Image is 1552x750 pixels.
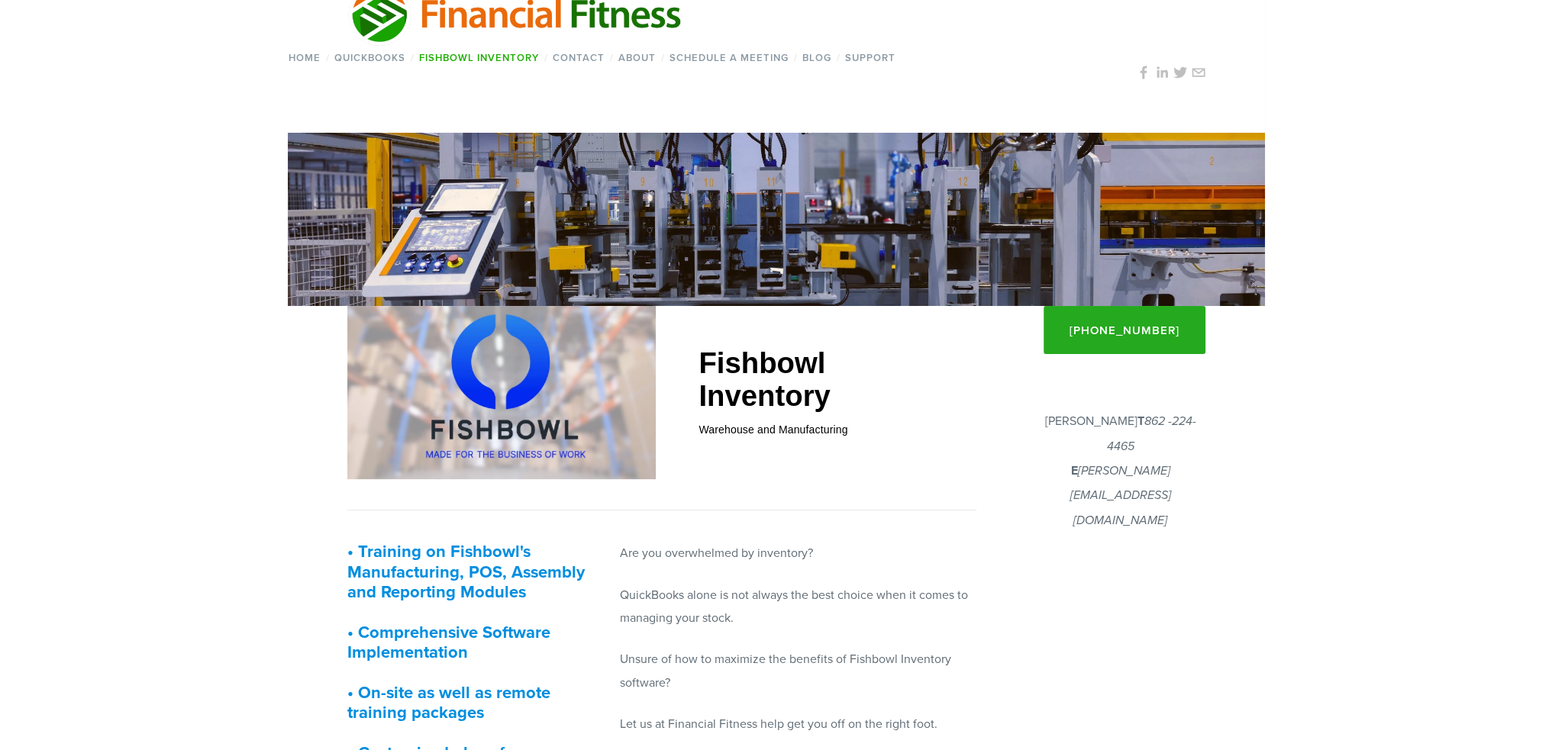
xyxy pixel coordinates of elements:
[1036,409,1205,533] p: [PERSON_NAME]
[620,647,976,694] p: Unsure of how to maximize the benefits of Fishbowl Inventory software?
[620,541,976,564] p: Are you overwhelmed by inventory?
[798,47,837,69] a: Blog
[1070,464,1171,528] em: [PERSON_NAME][EMAIL_ADDRESS][DOMAIN_NAME]
[284,47,326,69] a: Home
[1044,306,1205,354] a: [PHONE_NUMBER]
[1071,462,1078,479] strong: E
[614,47,661,69] a: About
[841,47,901,69] a: Support
[330,47,411,69] a: QuickBooks
[661,50,665,65] span: /
[620,712,976,735] p: Let us at Financial Fitness help get you off on the right foot.
[610,50,614,65] span: /
[326,50,330,65] span: /
[794,50,798,65] span: /
[1107,414,1196,453] em: 862 -224-4465
[699,347,834,412] strong: Fishbowl Inventory
[620,583,976,629] p: QuickBooks alone is not always the best choice when it comes to managing your stock.
[665,47,794,69] a: Schedule a Meeting
[837,50,841,65] span: /
[699,422,945,438] p: Warehouse and Manufacturing
[411,50,415,65] span: /
[544,50,548,65] span: /
[415,47,544,69] a: Fishbowl Inventory
[347,201,1206,238] h1: Fishbowl Inventory
[1137,412,1144,430] strong: T
[548,47,610,69] a: Contact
